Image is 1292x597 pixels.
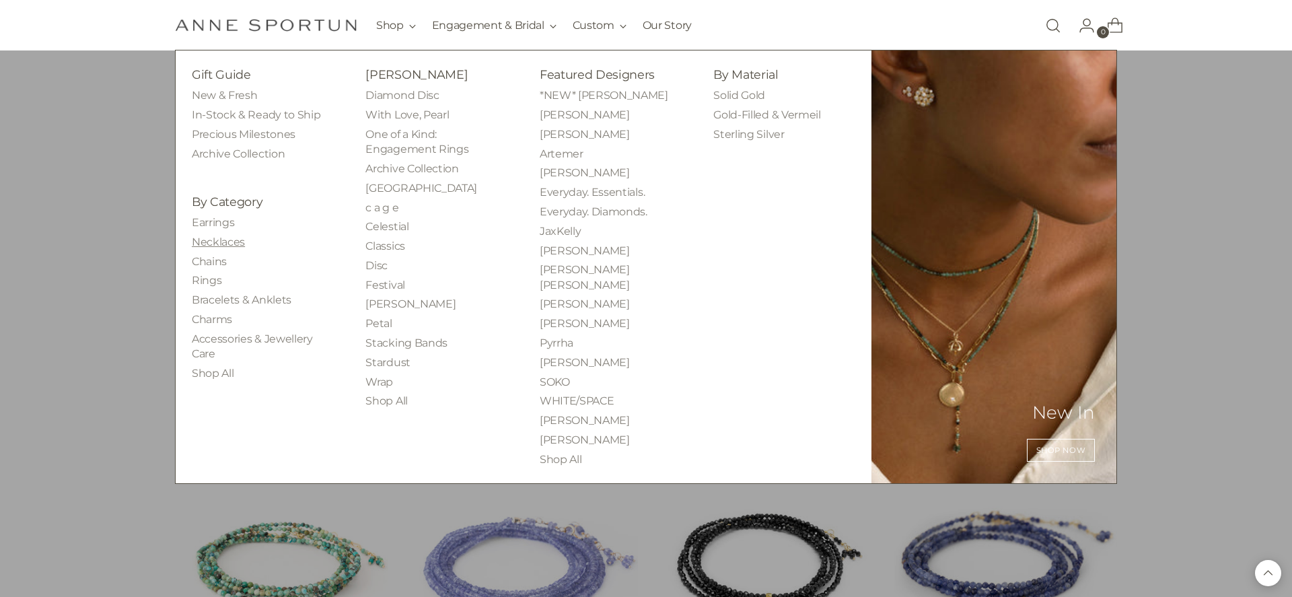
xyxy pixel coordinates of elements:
[1097,26,1109,38] span: 0
[573,11,626,40] button: Custom
[1040,12,1067,39] a: Open search modal
[1068,12,1095,39] a: Go to the account page
[175,19,357,32] a: Anne Sportun Fine Jewellery
[376,11,416,40] button: Shop
[1096,12,1123,39] a: Open cart modal
[1255,560,1281,586] button: Back to top
[432,11,557,40] button: Engagement & Bridal
[643,11,692,40] a: Our Story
